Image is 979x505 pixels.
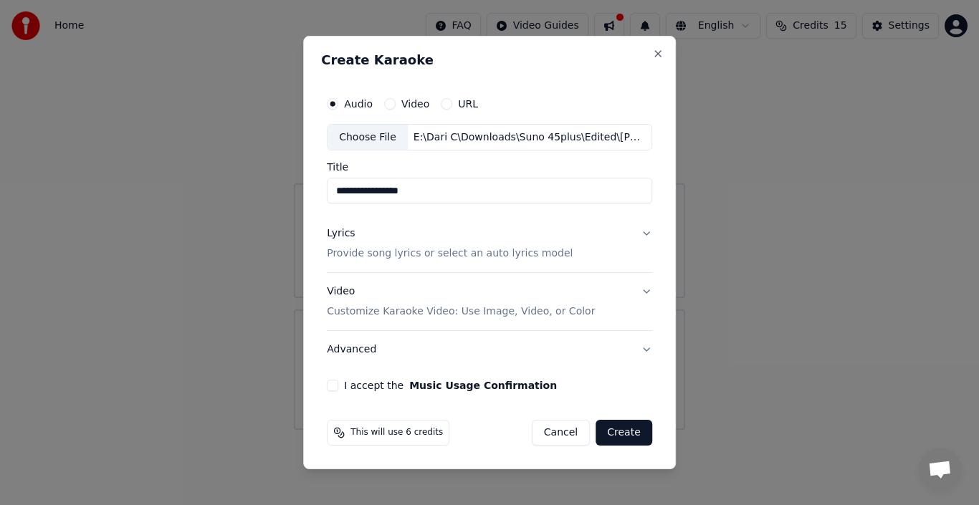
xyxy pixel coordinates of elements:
[408,130,651,145] div: E:\Dari C\Downloads\Suno 45plus\Edited\[PERSON_NAME].mp3
[321,54,658,67] h2: Create Karaoke
[327,227,355,241] div: Lyrics
[327,216,652,273] button: LyricsProvide song lyrics or select an auto lyrics model
[350,427,443,438] span: This will use 6 credits
[401,99,429,109] label: Video
[327,247,573,261] p: Provide song lyrics or select an auto lyrics model
[532,420,590,446] button: Cancel
[409,380,557,390] button: I accept the
[344,99,373,109] label: Audio
[327,285,595,319] div: Video
[327,304,595,319] p: Customize Karaoke Video: Use Image, Video, or Color
[458,99,478,109] label: URL
[327,274,652,331] button: VideoCustomize Karaoke Video: Use Image, Video, or Color
[327,331,652,368] button: Advanced
[328,125,408,150] div: Choose File
[596,420,652,446] button: Create
[327,163,652,173] label: Title
[344,380,557,390] label: I accept the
